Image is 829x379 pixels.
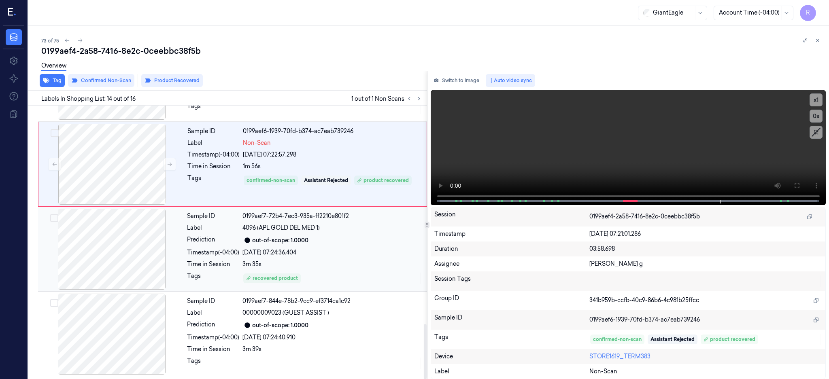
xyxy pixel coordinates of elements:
div: Assistant Rejected [650,336,695,343]
span: Labels In Shopping List: 14 out of 16 [41,95,136,103]
div: Time in Session [187,345,239,354]
div: Sample ID [187,297,239,305]
button: Select row [51,129,59,137]
button: Select row [50,214,58,222]
div: Assignee [434,260,589,268]
div: out-of-scope: 1.0000 [252,321,308,330]
div: product recovered [357,177,409,184]
div: [DATE] 07:24:40.910 [242,333,422,342]
div: 0199aef7-72b4-7ec3-935a-ff2210e801f2 [242,212,422,220]
span: 0199aef4-2a58-7416-8e2c-0ceebbc38f5b [589,212,700,221]
div: Label [187,139,240,147]
div: Label [187,224,239,232]
div: Timestamp (-04:00) [187,333,239,342]
div: [DATE] 07:22:57.298 [243,150,422,159]
div: 0199aef6-1939-70fd-b374-ac7eab739246 [243,127,422,136]
div: [DATE] 07:24:36.404 [242,248,422,257]
div: Time in Session [187,260,239,269]
div: Prediction [187,320,239,330]
div: Duration [434,245,589,253]
span: 0199aef6-1939-70fd-b374-ac7eab739246 [589,315,700,324]
div: confirmed-non-scan [247,177,295,184]
a: Overview [41,61,66,71]
div: Session Tags [434,275,589,288]
div: Sample ID [187,127,240,136]
div: Tags [434,333,589,346]
button: Switch to image [431,74,483,87]
div: Label [434,367,589,376]
div: Time in Session [187,162,240,171]
span: 73 of 75 [41,37,59,44]
span: 1 out of 1 Non Scans [351,94,424,104]
div: Group ID [434,294,589,307]
span: Non-Scan [589,367,617,376]
div: product recovered [704,336,755,343]
div: 0199aef7-844e-78b2-9cc9-ef3714ca1c92 [242,297,422,305]
div: 03:58.698 [589,245,822,253]
button: Product Recovered [141,74,203,87]
span: Non-Scan [243,139,271,147]
div: Timestamp (-04:00) [187,150,240,159]
div: Prediction [187,235,239,245]
button: Select row [50,299,58,307]
div: confirmed-non-scan [593,336,642,343]
div: Timestamp [434,230,589,238]
div: [PERSON_NAME] g [589,260,822,268]
div: Timestamp (-04:00) [187,248,239,257]
div: Session [434,210,589,223]
div: Tags [187,357,239,370]
div: Sample ID [434,313,589,326]
div: out-of-scope: 1.0000 [252,236,308,245]
span: 4096 (APL GOLD DEL MED 1) [242,224,320,232]
div: STORE1619_TERM383 [589,352,822,361]
div: 3m 39s [242,345,422,354]
span: 341b959b-ccfb-40c9-86b6-4c981b25ffcc [589,296,699,305]
div: Label [187,309,239,317]
button: 0s [810,110,823,123]
button: Auto video sync [486,74,535,87]
div: 1m 56s [243,162,422,171]
div: Sample ID [187,212,239,220]
div: Tags [187,272,239,285]
div: Assistant Rejected [304,177,348,184]
button: R [800,5,816,21]
div: recovered product [246,275,298,282]
div: Tags [187,102,239,115]
button: x1 [810,93,823,106]
div: 0199aef4-2a58-7416-8e2c-0ceebbc38f5b [41,45,823,57]
div: [DATE] 07:21:01.286 [589,230,822,238]
div: Device [434,352,589,361]
div: Tags [187,174,240,187]
span: 00000009023 (GUEST ASSIST ) [242,309,329,317]
button: Confirmed Non-Scan [68,74,134,87]
div: 3m 35s [242,260,422,269]
button: Tag [40,74,65,87]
